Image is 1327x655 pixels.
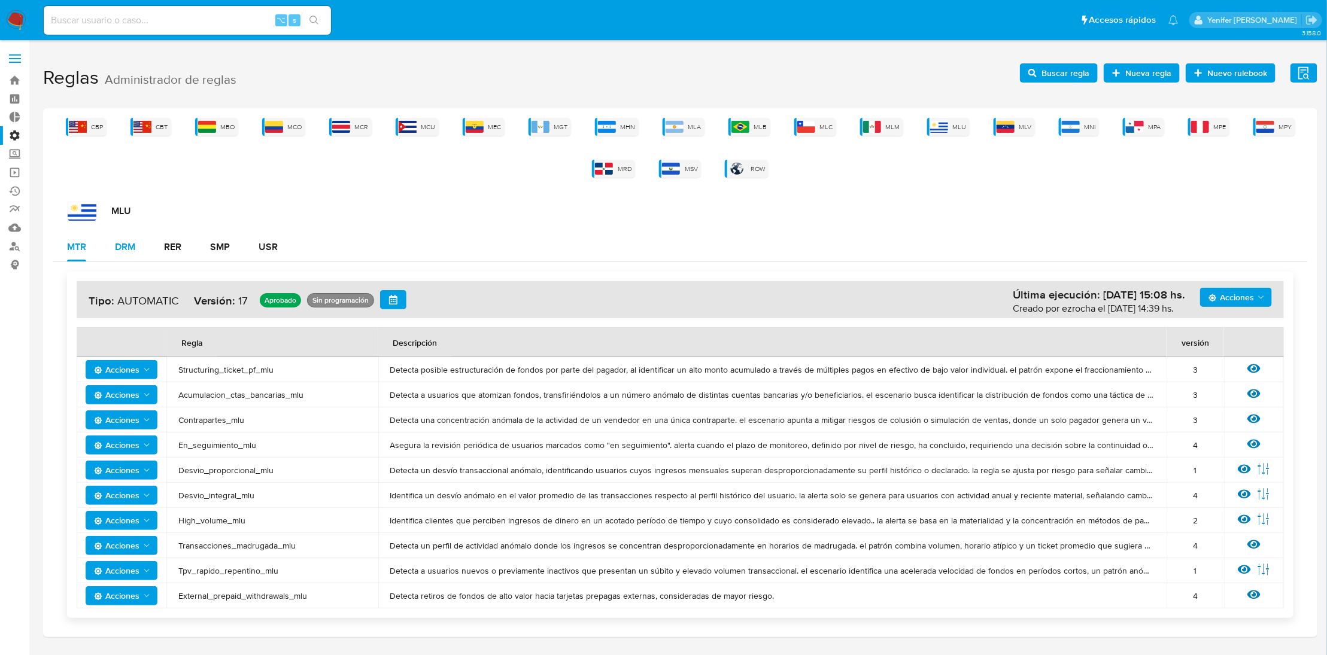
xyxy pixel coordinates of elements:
a: Notificaciones [1168,15,1179,25]
span: s [293,14,296,26]
input: Buscar usuario o caso... [44,13,331,28]
span: ⌥ [277,14,286,26]
p: yenifer.pena@mercadolibre.com [1207,14,1301,26]
a: Salir [1305,14,1318,26]
span: Accesos rápidos [1089,14,1156,26]
button: search-icon [302,12,326,29]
